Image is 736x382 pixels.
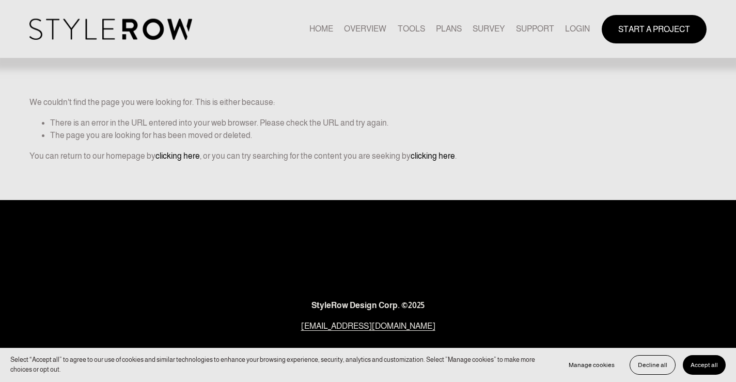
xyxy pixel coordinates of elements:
a: folder dropdown [516,22,554,36]
p: We couldn't find the page you were looking for. This is either because: [29,67,707,109]
button: Accept all [683,355,726,375]
li: There is an error in the URL entered into your web browser. Please check the URL and try again. [50,117,707,129]
button: Decline all [630,355,676,375]
p: You can return to our homepage by , or you can try searching for the content you are seeking by . [29,150,707,162]
a: OVERVIEW [344,22,386,36]
span: Manage cookies [569,361,615,369]
a: START A PROJECT [602,15,707,43]
a: clicking here [155,151,200,160]
span: SUPPORT [516,23,554,35]
span: Decline all [638,361,667,369]
a: clicking here [411,151,455,160]
a: LOGIN [565,22,590,36]
a: [EMAIL_ADDRESS][DOMAIN_NAME] [301,320,435,332]
li: The page you are looking for has been moved or deleted. [50,129,707,142]
button: Manage cookies [561,355,622,375]
a: SURVEY [473,22,505,36]
img: StyleRow [29,19,192,40]
p: Select “Accept all” to agree to our use of cookies and similar technologies to enhance your brows... [10,355,551,375]
span: Accept all [691,361,718,369]
strong: StyleRow Design Corp. ©2025 [311,301,425,310]
a: PLANS [436,22,462,36]
a: TOOLS [398,22,425,36]
a: HOME [309,22,333,36]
